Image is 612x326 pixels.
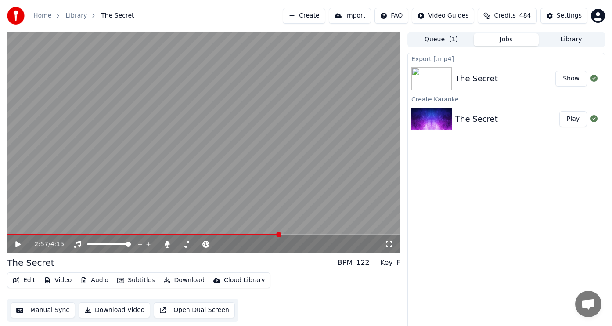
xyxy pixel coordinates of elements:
[33,11,51,20] a: Home
[519,11,531,20] span: 484
[154,302,235,318] button: Open Dual Screen
[575,291,601,317] a: Open chat
[34,240,48,249] span: 2:57
[11,302,75,318] button: Manual Sync
[101,11,134,20] span: The Secret
[329,8,371,24] button: Import
[50,240,64,249] span: 4:15
[40,274,75,286] button: Video
[79,302,150,318] button: Download Video
[412,8,474,24] button: Video Guides
[478,8,536,24] button: Credits484
[9,274,39,286] button: Edit
[557,11,582,20] div: Settings
[408,94,605,104] div: Create Karaoke
[160,274,208,286] button: Download
[474,33,539,46] button: Jobs
[449,35,458,44] span: ( 1 )
[356,257,370,268] div: 122
[455,113,498,125] div: The Secret
[559,111,587,127] button: Play
[338,257,353,268] div: BPM
[34,240,55,249] div: /
[283,8,325,24] button: Create
[65,11,87,20] a: Library
[455,72,498,85] div: The Secret
[7,7,25,25] img: youka
[77,274,112,286] button: Audio
[380,257,393,268] div: Key
[224,276,265,285] div: Cloud Library
[540,8,587,24] button: Settings
[7,257,54,269] div: The Secret
[374,8,408,24] button: FAQ
[408,53,605,64] div: Export [.mp4]
[396,257,400,268] div: F
[539,33,604,46] button: Library
[555,71,587,87] button: Show
[494,11,515,20] span: Credits
[409,33,474,46] button: Queue
[33,11,134,20] nav: breadcrumb
[114,274,158,286] button: Subtitles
